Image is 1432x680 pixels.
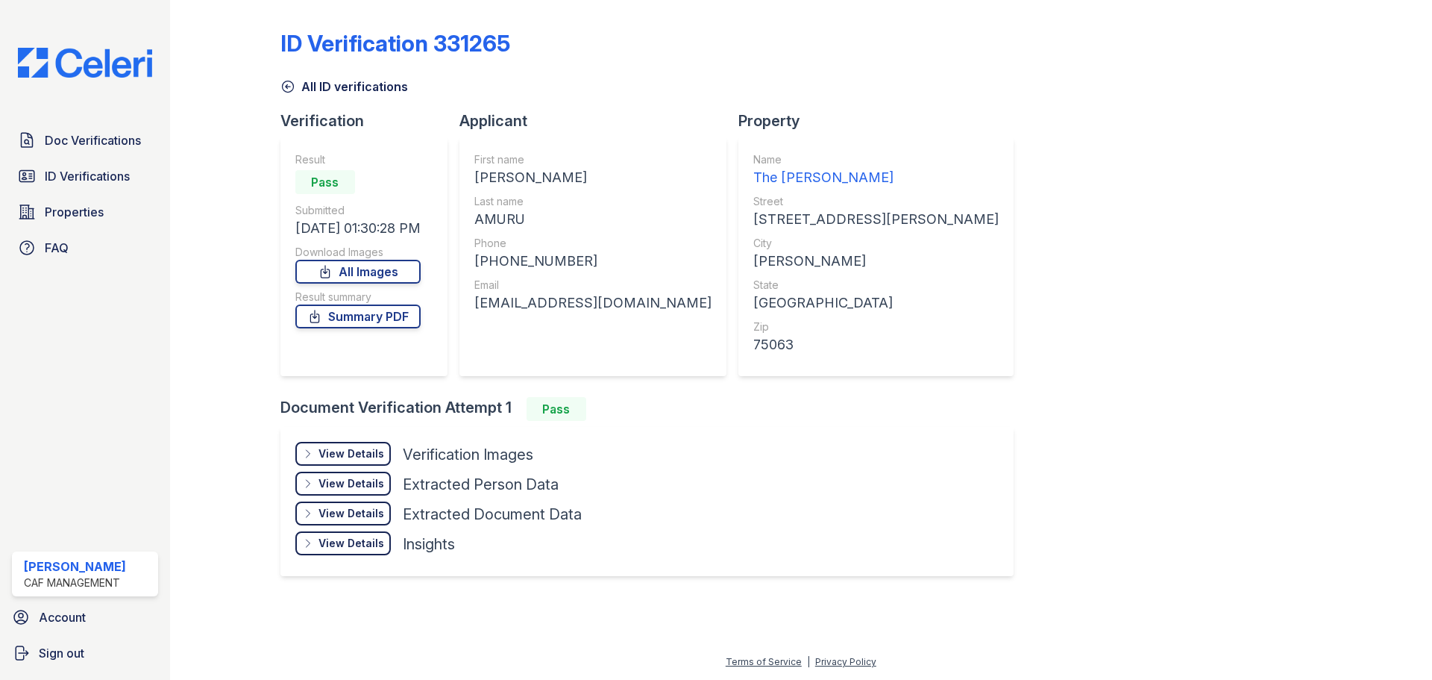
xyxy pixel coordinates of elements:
[24,558,126,575] div: [PERSON_NAME]
[280,397,1026,421] div: Document Verification Attempt 1
[39,608,86,626] span: Account
[474,167,712,188] div: [PERSON_NAME]
[280,30,510,57] div: ID Verification 331265
[39,644,84,662] span: Sign out
[527,397,586,421] div: Pass
[24,575,126,590] div: CAF Management
[753,167,999,188] div: The [PERSON_NAME]
[45,203,104,221] span: Properties
[753,209,999,230] div: [STREET_ADDRESS][PERSON_NAME]
[726,656,802,667] a: Terms of Service
[318,536,384,551] div: View Details
[6,638,164,668] a: Sign out
[6,48,164,78] img: CE_Logo_Blue-a8612792a0a2168367f1c8372b55b34899dd931a85d93a1a3d3e32e68fde9ad4.png
[738,110,1026,131] div: Property
[12,197,158,227] a: Properties
[753,278,999,293] div: State
[45,131,141,149] span: Doc Verifications
[295,203,421,218] div: Submitted
[474,194,712,209] div: Last name
[753,194,999,209] div: Street
[45,239,69,257] span: FAQ
[318,476,384,491] div: View Details
[45,167,130,185] span: ID Verifications
[318,506,384,521] div: View Details
[474,251,712,272] div: [PHONE_NUMBER]
[474,278,712,293] div: Email
[753,251,999,272] div: [PERSON_NAME]
[753,334,999,355] div: 75063
[280,78,408,96] a: All ID verifications
[12,161,158,191] a: ID Verifications
[295,170,355,194] div: Pass
[295,260,421,284] a: All Images
[474,293,712,314] div: [EMAIL_ADDRESS][DOMAIN_NAME]
[753,152,999,188] a: Name The [PERSON_NAME]
[403,444,533,465] div: Verification Images
[295,305,421,328] a: Summary PDF
[12,125,158,155] a: Doc Verifications
[474,152,712,167] div: First name
[753,319,999,334] div: Zip
[459,110,738,131] div: Applicant
[403,504,582,525] div: Extracted Document Data
[815,656,876,667] a: Privacy Policy
[295,152,421,167] div: Result
[280,110,459,131] div: Verification
[295,218,421,239] div: [DATE] 01:30:28 PM
[474,209,712,230] div: AMURU
[753,152,999,167] div: Name
[753,293,999,314] div: [GEOGRAPHIC_DATA]
[807,656,810,667] div: |
[295,290,421,305] div: Result summary
[6,602,164,632] a: Account
[403,534,455,555] div: Insights
[318,446,384,461] div: View Details
[295,245,421,260] div: Download Images
[753,236,999,251] div: City
[403,474,559,495] div: Extracted Person Data
[12,233,158,263] a: FAQ
[474,236,712,251] div: Phone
